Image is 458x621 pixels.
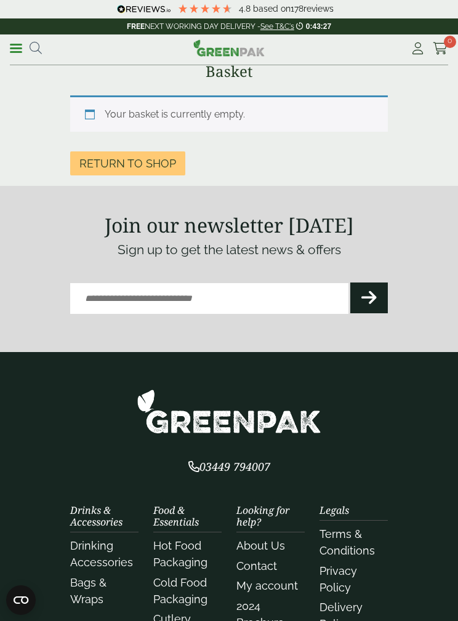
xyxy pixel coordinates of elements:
[444,36,456,48] span: 0
[236,539,285,552] a: About Us
[70,539,133,569] a: Drinking Accessories
[253,4,291,14] span: Based on
[239,4,253,14] span: 4.8
[260,22,294,31] a: See T&C's
[188,459,270,474] span: 03449 794007
[236,559,277,572] a: Contact
[433,42,448,55] i: Cart
[410,42,425,55] i: My Account
[70,151,185,175] a: Return to shop
[117,5,171,14] img: REVIEWS.io
[303,4,334,14] span: reviews
[70,95,388,132] div: Your basket is currently empty.
[188,462,270,473] a: 03449 794007
[127,22,145,31] strong: FREE
[105,212,354,238] strong: Join our newsletter [DATE]
[319,527,375,557] a: Terms & Conditions
[433,39,448,58] a: 0
[137,389,321,434] img: GreenPak Supplies
[206,63,252,81] h1: Basket
[153,576,207,606] a: Cold Food Packaging
[193,39,265,57] img: GreenPak Supplies
[319,564,357,594] a: Privacy Policy
[306,22,331,31] span: 0:43:27
[70,576,106,606] a: Bags & Wraps
[291,4,303,14] span: 178
[6,585,36,615] button: Open CMP widget
[70,240,388,260] p: Sign up to get the latest news & offers
[153,539,207,569] a: Hot Food Packaging
[236,579,298,592] a: My account
[177,3,233,14] div: 4.78 Stars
